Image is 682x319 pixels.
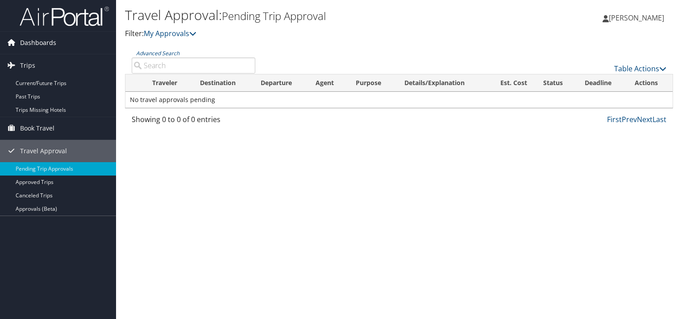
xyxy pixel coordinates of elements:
[20,6,109,27] img: airportal-logo.png
[132,57,255,74] input: Advanced Search
[132,114,255,129] div: Showing 0 to 0 of 0 entries
[614,64,666,74] a: Table Actions
[603,4,673,31] a: [PERSON_NAME]
[125,92,673,108] td: No travel approvals pending
[20,32,56,54] span: Dashboards
[653,115,666,124] a: Last
[144,29,196,38] a: My Approvals
[485,74,535,92] th: Est. Cost: activate to sort column ascending
[20,54,35,77] span: Trips
[20,140,67,162] span: Travel Approval
[125,6,491,25] h1: Travel Approval:
[125,28,491,40] p: Filter:
[396,74,485,92] th: Details/Explanation
[535,74,577,92] th: Status: activate to sort column ascending
[222,8,326,23] small: Pending Trip Approval
[622,115,637,124] a: Prev
[308,74,348,92] th: Agent
[609,13,664,23] span: [PERSON_NAME]
[144,74,192,92] th: Traveler: activate to sort column ascending
[20,117,54,139] span: Book Travel
[577,74,627,92] th: Deadline: activate to sort column descending
[637,115,653,124] a: Next
[348,74,396,92] th: Purpose
[192,74,252,92] th: Destination: activate to sort column ascending
[607,115,622,124] a: First
[136,49,179,57] a: Advanced Search
[253,74,308,92] th: Departure: activate to sort column ascending
[627,74,673,92] th: Actions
